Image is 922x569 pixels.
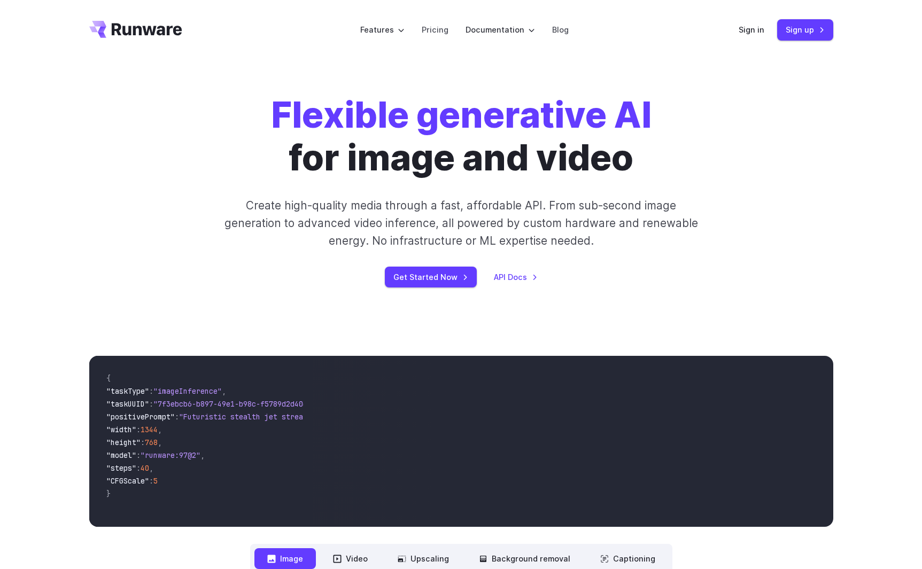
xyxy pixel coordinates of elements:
span: "taskType" [106,386,149,396]
a: API Docs [494,271,538,283]
span: "runware:97@2" [141,450,200,460]
span: : [136,463,141,473]
span: , [200,450,205,460]
span: "positivePrompt" [106,412,175,422]
span: "imageInference" [153,386,222,396]
a: Go to / [89,21,182,38]
a: Sign up [777,19,833,40]
a: Pricing [422,24,448,36]
span: , [158,425,162,434]
a: Blog [552,24,569,36]
span: 40 [141,463,149,473]
span: "model" [106,450,136,460]
p: Create high-quality media through a fast, affordable API. From sub-second image generation to adv... [223,197,699,250]
button: Image [254,548,316,569]
span: 5 [153,476,158,486]
span: : [149,476,153,486]
span: } [106,489,111,498]
span: { [106,373,111,383]
span: : [175,412,179,422]
span: "Futuristic stealth jet streaking through a neon-lit cityscape with glowing purple exhaust" [179,412,568,422]
span: : [136,425,141,434]
span: , [222,386,226,396]
span: : [141,438,145,447]
button: Upscaling [385,548,462,569]
a: Sign in [739,24,764,36]
span: , [158,438,162,447]
span: : [149,399,153,409]
span: 1344 [141,425,158,434]
span: , [149,463,153,473]
span: "steps" [106,463,136,473]
span: 768 [145,438,158,447]
span: "7f3ebcb6-b897-49e1-b98c-f5789d2d40d7" [153,399,316,409]
button: Captioning [587,548,668,569]
span: "width" [106,425,136,434]
button: Background removal [466,548,583,569]
span: "taskUUID" [106,399,149,409]
label: Documentation [466,24,535,36]
h1: for image and video [271,94,652,180]
button: Video [320,548,381,569]
span: "height" [106,438,141,447]
span: "CFGScale" [106,476,149,486]
a: Get Started Now [385,267,477,287]
span: : [149,386,153,396]
span: : [136,450,141,460]
label: Features [360,24,405,36]
strong: Flexible generative AI [271,93,652,136]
